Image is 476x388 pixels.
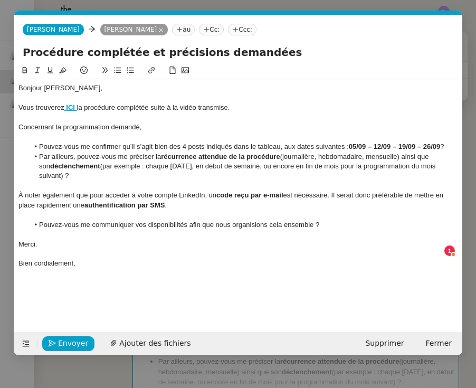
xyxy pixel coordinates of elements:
button: Envoyer [42,336,94,351]
div: Bonjour [PERSON_NAME], [18,83,458,93]
nz-tag: Ccc: [228,24,256,35]
li: Pouvez-vous me confirmer qu’il s’agit bien des 4 posts indiqués dans le tableau, aux dates suivan... [29,142,459,152]
span: [PERSON_NAME] [27,26,80,33]
li: Pouvez-vous me communiquer vos disponibilités afin que nous organisions cela ensemble ? [29,220,459,230]
strong: ICI [66,103,75,111]
div: À noter également que pour accéder à votre compte LinkedIn, un est nécessaire. Il serait donc pré... [18,191,458,210]
strong: authentification par SMS [84,201,165,209]
button: Ajouter des fichiers [103,336,197,351]
span: Ajouter des fichiers [119,337,191,349]
button: Supprimer [359,336,410,351]
div: Bien cordialement, [18,259,458,268]
strong: code reçu par e-mail [216,191,283,199]
span: Supprimer [365,337,404,349]
nz-tag: au [172,24,195,35]
nz-tag: Cc: [199,24,224,35]
strong: 05/09 – 12/09 – 19/09 – 26/09 [349,143,441,150]
span: Envoyer [58,337,88,349]
input: Subject [23,44,454,60]
a: ICI [64,103,77,111]
div: Merci. [18,240,458,249]
li: Par ailleurs, pouvez-vous me préciser la (journalière, hebdomadaire, mensuelle) ainsi que son (pa... [29,152,459,181]
span: Fermer [426,337,452,349]
strong: déclenchement [50,162,100,170]
button: Fermer [420,336,458,351]
nz-tag: [PERSON_NAME] [100,24,168,35]
strong: récurrence attendue de la procédure [161,153,280,160]
div: Concernant la programmation demandé, [18,122,458,132]
div: Vous trouverez la procédure complétée suite à la vidéo transmise. [18,103,458,112]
